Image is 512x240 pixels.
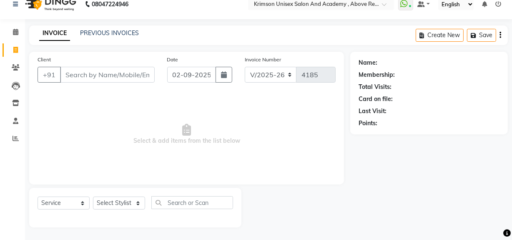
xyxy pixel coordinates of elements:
label: Invoice Number [245,56,281,63]
a: PREVIOUS INVOICES [80,29,139,37]
span: Select & add items from the list below [38,93,336,176]
div: Total Visits: [359,83,392,91]
div: Last Visit: [359,107,387,116]
div: Name: [359,58,377,67]
button: Create New [416,29,464,42]
label: Client [38,56,51,63]
button: +91 [38,67,61,83]
input: Search or Scan [151,196,233,209]
div: Card on file: [359,95,393,104]
input: Search by Name/Mobile/Email/Code [60,67,155,83]
label: Date [167,56,178,63]
div: Points: [359,119,377,128]
a: INVOICE [39,26,70,41]
button: Save [467,29,496,42]
div: Membership: [359,71,395,79]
